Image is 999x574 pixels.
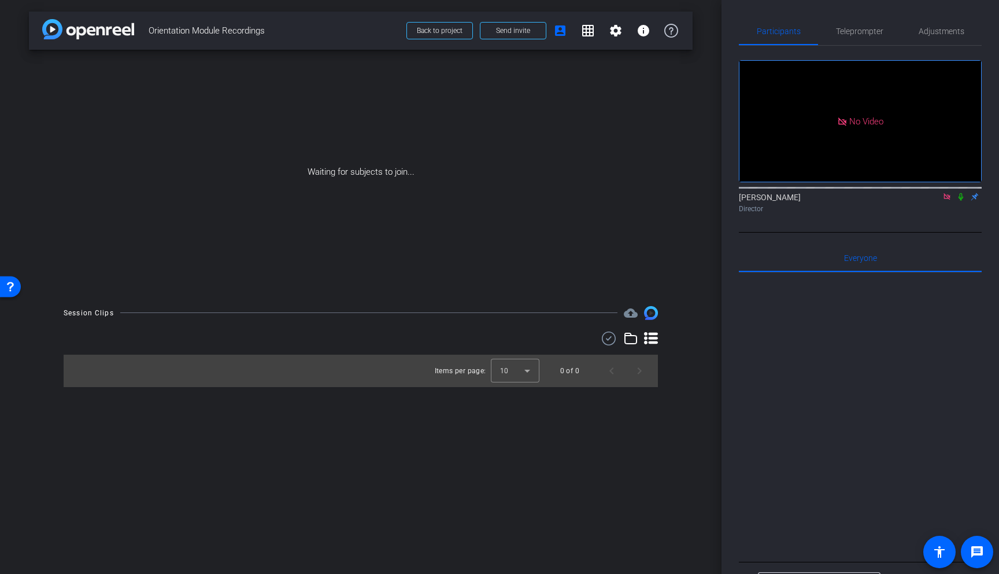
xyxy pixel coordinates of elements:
[637,24,650,38] mat-icon: info
[64,307,114,319] div: Session Clips
[29,50,693,295] div: Waiting for subjects to join...
[836,27,883,35] span: Teleprompter
[149,19,399,42] span: Orientation Module Recordings
[496,26,530,35] span: Send invite
[560,365,579,377] div: 0 of 0
[435,365,486,377] div: Items per page:
[933,545,946,559] mat-icon: accessibility
[626,357,653,385] button: Next page
[581,24,595,38] mat-icon: grid_on
[844,254,877,262] span: Everyone
[553,24,567,38] mat-icon: account_box
[849,116,883,126] span: No Video
[624,306,638,320] mat-icon: cloud_upload
[624,306,638,320] span: Destinations for your clips
[480,22,546,39] button: Send invite
[757,27,801,35] span: Participants
[739,204,982,214] div: Director
[417,27,462,35] span: Back to project
[644,306,658,320] img: Session clips
[42,19,134,39] img: app-logo
[739,192,982,214] div: [PERSON_NAME]
[919,27,964,35] span: Adjustments
[609,24,623,38] mat-icon: settings
[598,357,626,385] button: Previous page
[970,545,984,559] mat-icon: message
[406,22,473,39] button: Back to project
